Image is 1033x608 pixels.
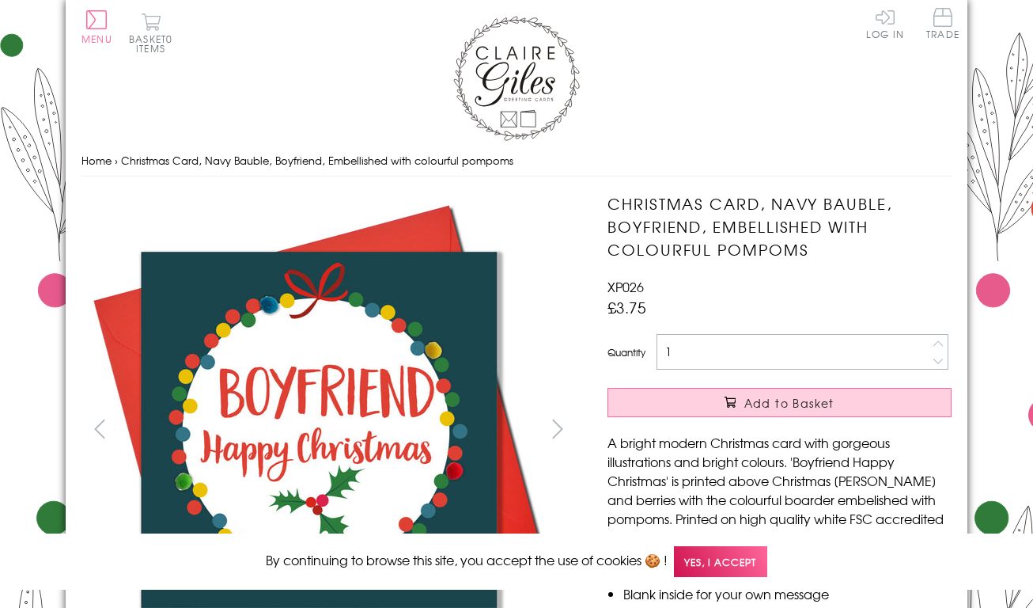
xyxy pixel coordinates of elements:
span: £3.75 [607,296,646,318]
h1: Christmas Card, Navy Bauble, Boyfriend, Embellished with colourful pompoms [607,192,952,260]
button: Menu [81,10,112,44]
p: A bright modern Christmas card with gorgeous illustrations and bright colours. 'Boyfriend Happy C... [607,433,952,547]
span: Christmas Card, Navy Bauble, Boyfriend, Embellished with colourful pompoms [121,153,513,168]
span: XP026 [607,277,644,296]
button: Add to Basket [607,388,952,417]
span: Trade [926,8,959,39]
img: Claire Giles Greetings Cards [453,16,580,141]
span: › [115,153,118,168]
span: 0 items [136,32,172,55]
nav: breadcrumbs [81,145,952,177]
button: next [540,411,576,446]
button: Basket0 items [129,13,172,53]
button: prev [81,411,117,446]
label: Quantity [607,345,645,359]
li: Blank inside for your own message [623,584,952,603]
span: Yes, I accept [674,546,767,577]
span: Menu [81,32,112,46]
a: Trade [926,8,959,42]
a: Log In [866,8,904,39]
a: Home [81,153,112,168]
span: Add to Basket [744,395,834,411]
